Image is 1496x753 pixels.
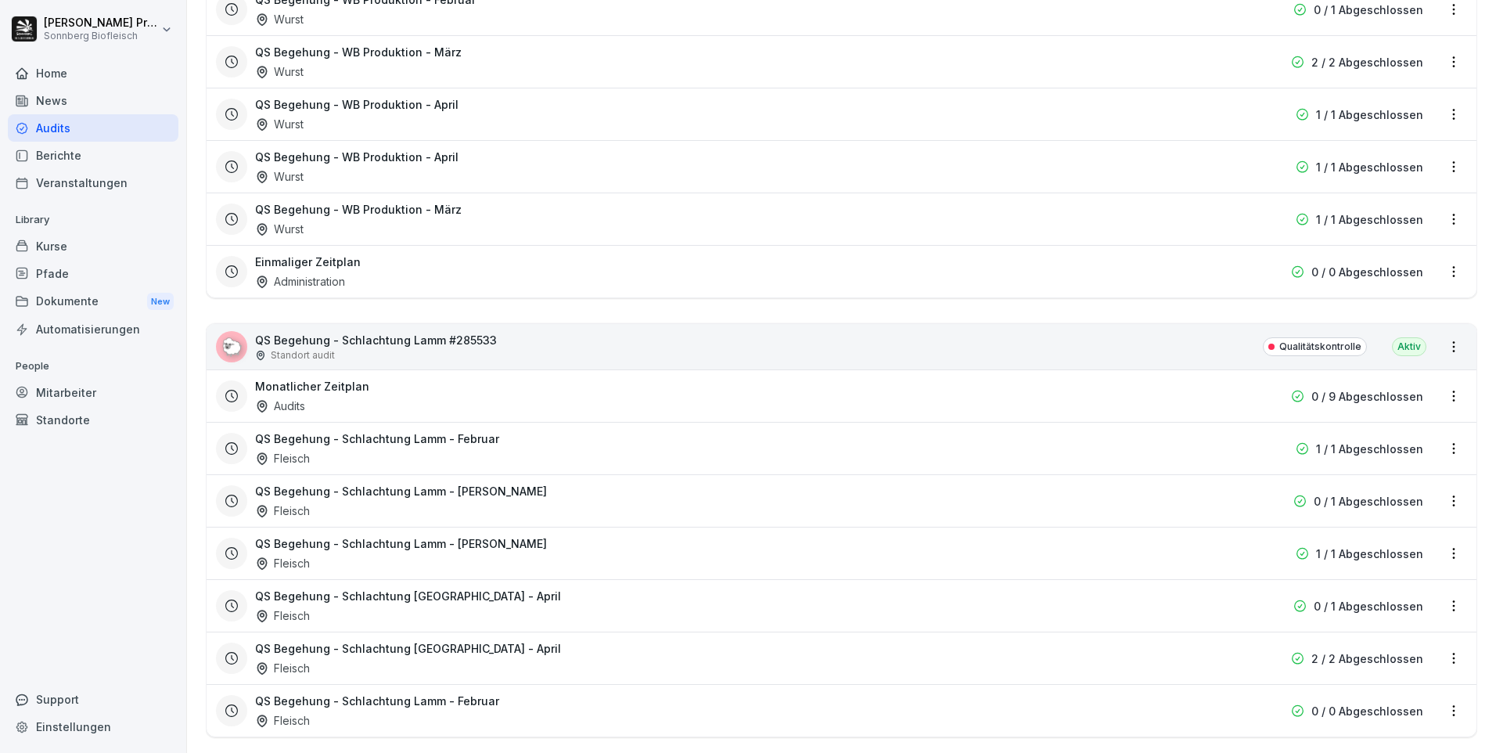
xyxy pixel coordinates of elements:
[255,535,547,552] h3: QS Begehung - Schlachtung Lamm - [PERSON_NAME]
[1316,159,1423,175] p: 1 / 1 Abgeschlossen
[1314,493,1423,510] p: 0 / 1 Abgeschlossen
[255,398,305,414] div: Audits
[255,254,361,270] h3: Einmaliger Zeitplan
[255,116,304,132] div: Wurst
[8,287,178,316] div: Dokumente
[255,63,304,80] div: Wurst
[8,169,178,196] a: Veranstaltungen
[255,640,561,657] h3: QS Begehung - Schlachtung [GEOGRAPHIC_DATA] - April
[1311,388,1423,405] p: 0 / 9 Abgeschlossen
[1314,2,1423,18] p: 0 / 1 Abgeschlossen
[255,96,459,113] h3: QS Begehung - WB Produktion - April
[255,149,459,165] h3: QS Begehung - WB Produktion - April
[8,142,178,169] a: Berichte
[1311,54,1423,70] p: 2 / 2 Abgeschlossen
[8,287,178,316] a: DokumenteNew
[1279,340,1361,354] p: Qualitätskontrolle
[255,11,304,27] div: Wurst
[1392,337,1426,356] div: Aktiv
[8,114,178,142] a: Audits
[255,44,462,60] h3: QS Begehung - WB Produktion - März
[8,713,178,740] a: Einstellungen
[8,207,178,232] p: Library
[1311,703,1423,719] p: 0 / 0 Abgeschlossen
[255,431,499,447] h3: QS Begehung - Schlachtung Lamm - Februar
[8,260,178,287] a: Pfade
[8,87,178,114] a: News
[255,450,310,467] div: Fleisch
[255,201,462,218] h3: QS Begehung - WB Produktion - März
[1316,441,1423,457] p: 1 / 1 Abgeschlossen
[255,273,345,290] div: Administration
[8,315,178,343] a: Automatisierungen
[255,607,310,624] div: Fleisch
[1316,106,1423,123] p: 1 / 1 Abgeschlossen
[255,660,310,676] div: Fleisch
[147,293,174,311] div: New
[8,686,178,713] div: Support
[216,331,247,362] div: 🐑
[44,16,158,30] p: [PERSON_NAME] Preßlauer
[8,59,178,87] a: Home
[255,693,499,709] h3: QS Begehung - Schlachtung Lamm - Februar
[1314,598,1423,614] p: 0 / 1 Abgeschlossen
[1311,264,1423,280] p: 0 / 0 Abgeschlossen
[8,232,178,260] a: Kurse
[1316,211,1423,228] p: 1 / 1 Abgeschlossen
[1311,650,1423,667] p: 2 / 2 Abgeschlossen
[1316,546,1423,562] p: 1 / 1 Abgeschlossen
[8,379,178,406] a: Mitarbeiter
[8,354,178,379] p: People
[255,503,310,519] div: Fleisch
[255,378,369,395] h3: Monatlicher Zeitplan
[255,168,304,185] div: Wurst
[255,332,497,348] p: QS Begehung - Schlachtung Lamm #285533
[271,348,335,362] p: Standort audit
[8,406,178,434] a: Standorte
[44,31,158,41] p: Sonnberg Biofleisch
[255,555,310,571] div: Fleisch
[255,221,304,237] div: Wurst
[255,483,547,499] h3: QS Begehung - Schlachtung Lamm - [PERSON_NAME]
[255,712,310,729] div: Fleisch
[255,588,561,604] h3: QS Begehung - Schlachtung [GEOGRAPHIC_DATA] - April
